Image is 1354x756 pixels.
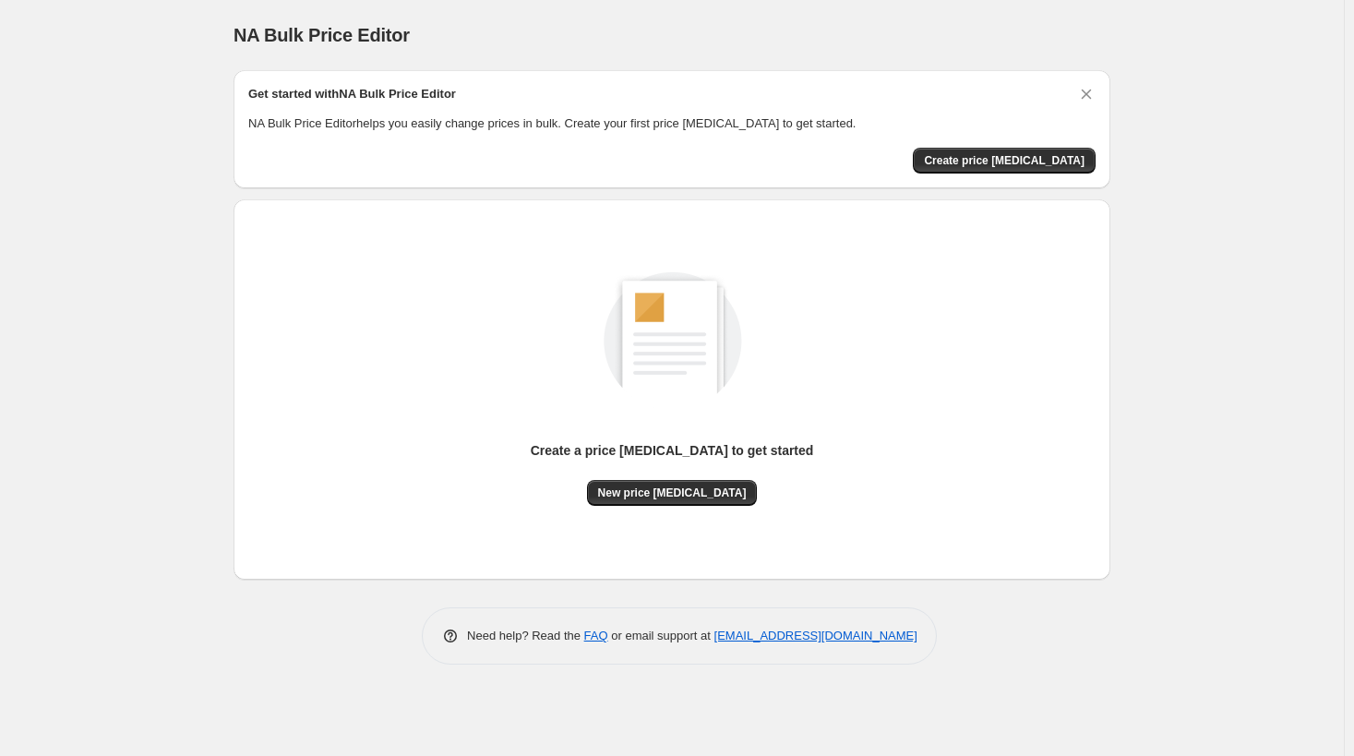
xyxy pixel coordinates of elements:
button: Dismiss card [1077,85,1096,103]
span: Need help? Read the [467,629,584,642]
h2: Get started with NA Bulk Price Editor [248,85,456,103]
a: FAQ [584,629,608,642]
span: or email support at [608,629,714,642]
span: Create price [MEDICAL_DATA] [924,153,1084,168]
button: New price [MEDICAL_DATA] [587,480,758,506]
span: NA Bulk Price Editor [234,25,410,45]
button: Create price change job [913,148,1096,174]
span: New price [MEDICAL_DATA] [598,486,747,500]
p: Create a price [MEDICAL_DATA] to get started [531,441,814,460]
a: [EMAIL_ADDRESS][DOMAIN_NAME] [714,629,917,642]
p: NA Bulk Price Editor helps you easily change prices in bulk. Create your first price [MEDICAL_DAT... [248,114,1096,133]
